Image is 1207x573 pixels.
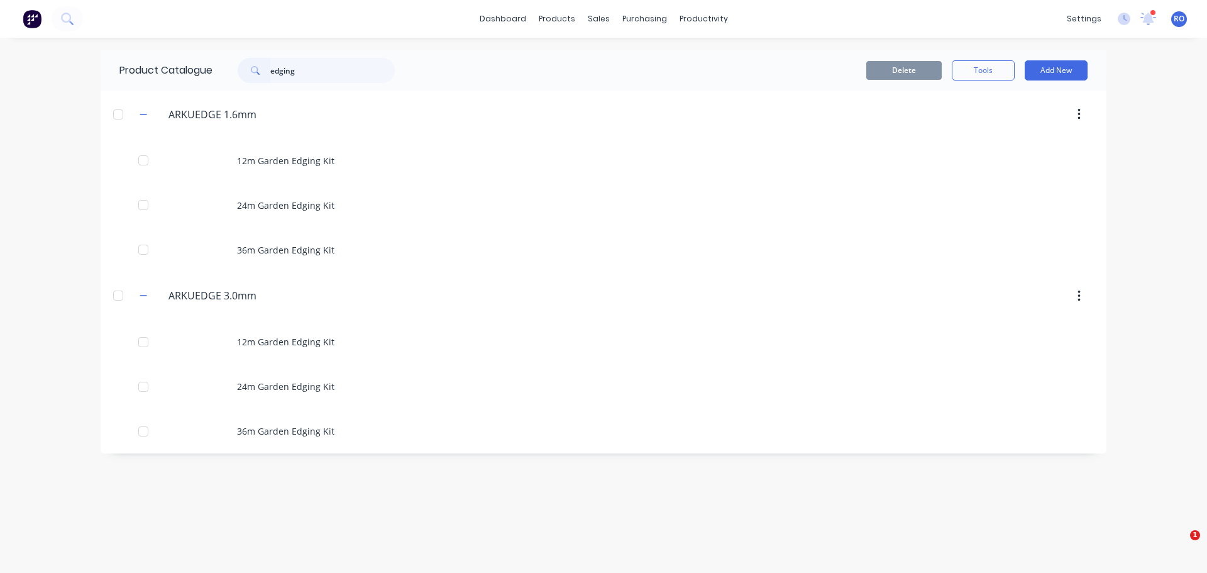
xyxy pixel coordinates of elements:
div: purchasing [616,9,673,28]
div: 36m Garden Edging Kit [101,228,1106,272]
div: 12m Garden Edging Kit [101,320,1106,364]
button: Add New [1025,60,1088,81]
span: 1 [1190,530,1200,540]
div: Product Catalogue [101,50,212,91]
a: dashboard [473,9,532,28]
div: products [532,9,581,28]
input: Enter category name [168,107,317,122]
input: Enter category name [168,288,317,303]
iframe: Intercom live chat [1164,530,1194,560]
div: 24m Garden Edging Kit [101,183,1106,228]
button: Delete [866,61,942,80]
div: 12m Garden Edging Kit [101,138,1106,183]
button: Tools [952,60,1015,81]
div: 36m Garden Edging Kit [101,409,1106,453]
div: 24m Garden Edging Kit [101,364,1106,409]
div: settings [1061,9,1108,28]
input: Search... [270,58,395,83]
span: RO [1174,13,1184,25]
img: Factory [23,9,41,28]
div: productivity [673,9,734,28]
div: sales [581,9,616,28]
